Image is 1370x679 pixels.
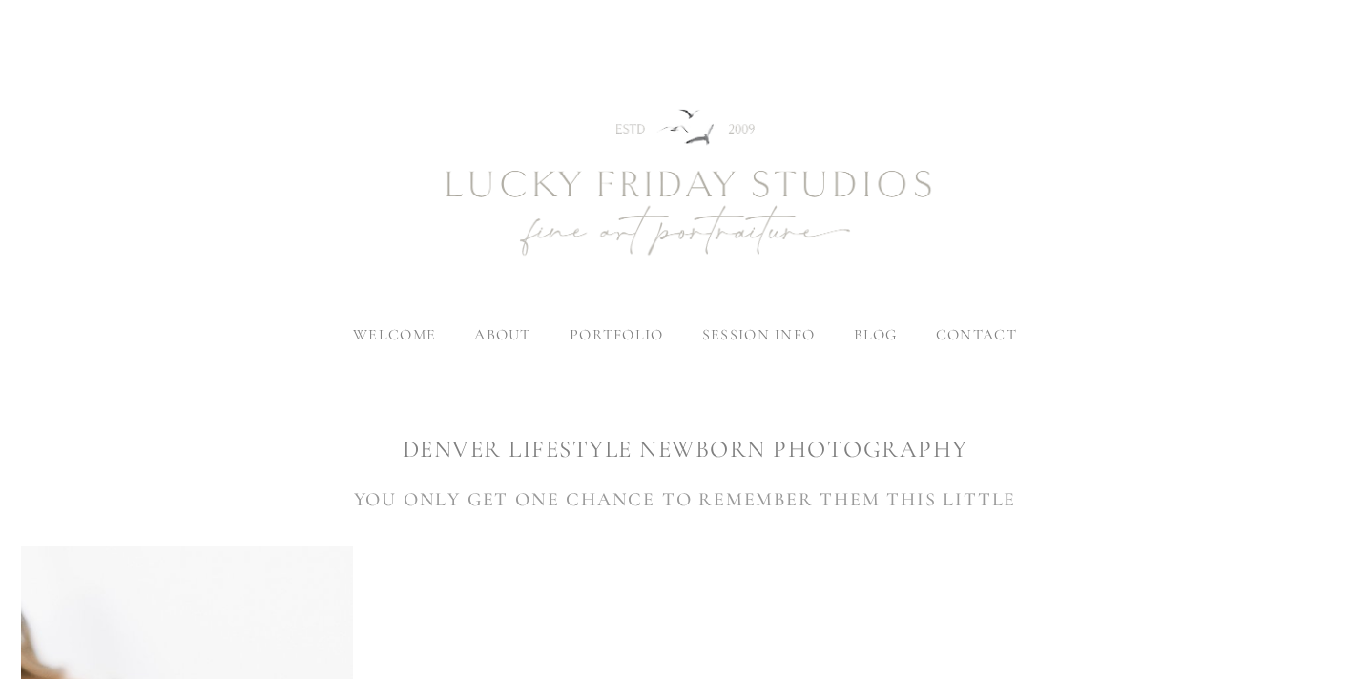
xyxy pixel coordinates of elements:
[570,325,664,344] label: portfolio
[474,325,530,344] label: about
[854,325,898,344] a: blog
[21,485,1350,514] h3: YOU ONLY GET ONE CHANCE TO REMEMBER THEM THIS LITTLE
[702,325,815,344] label: session info
[936,325,1017,344] a: contact
[353,325,436,344] a: welcome
[342,41,1028,327] img: Newborn Photography Denver | Lucky Friday Studios
[21,433,1350,466] h1: DENVER LIFESTYLE NEWBORN PHOTOGRAPHY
